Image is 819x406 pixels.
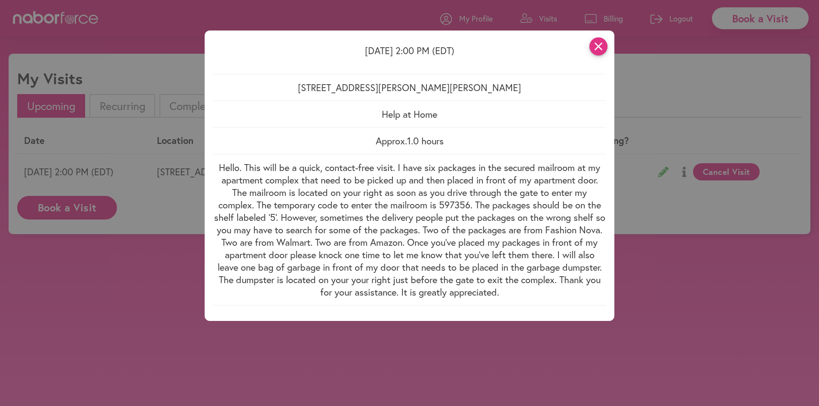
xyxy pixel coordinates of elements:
[589,37,607,55] i: close
[213,81,606,94] p: [STREET_ADDRESS][PERSON_NAME][PERSON_NAME]
[213,161,606,298] p: Hello. This will be a quick, contact-free visit. I have six packages in the secured mailroom at m...
[365,44,454,57] span: [DATE] 2:00 PM (EDT)
[213,108,606,120] p: Help at Home
[213,134,606,147] p: Approx. 1.0 hours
